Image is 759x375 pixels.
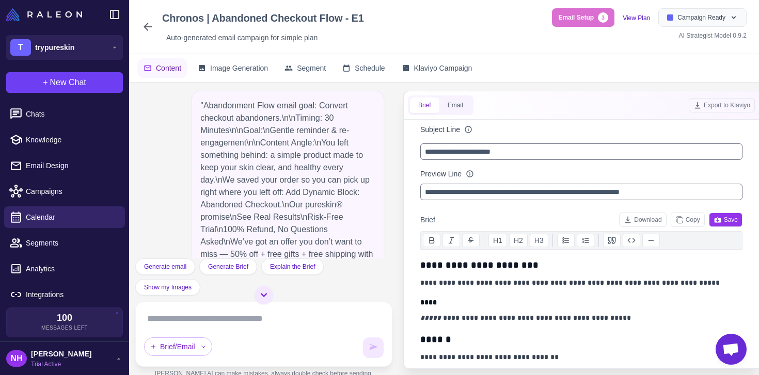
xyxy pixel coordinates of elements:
[4,206,125,228] a: Calendar
[4,103,125,125] a: Chats
[192,58,274,78] button: Image Generation
[675,215,700,224] span: Copy
[439,97,471,113] button: Email
[552,8,614,27] button: Email Setup3
[26,211,117,223] span: Calendar
[420,168,462,180] label: Preview Line
[4,181,125,202] a: Campaigns
[4,129,125,151] a: Knowledge
[6,35,123,60] button: Ttrypureskin
[210,62,268,74] span: Image Generation
[26,108,117,120] span: Chats
[26,237,117,249] span: Segments
[4,155,125,176] a: Email Design
[623,14,650,22] a: View Plan
[166,32,318,43] span: Auto‑generated email campaign for simple plan
[162,30,322,45] div: Click to edit description
[278,58,332,78] button: Segment
[677,13,725,22] span: Campaign Ready
[714,215,738,224] span: Save
[50,76,86,89] span: New Chat
[420,124,460,135] label: Subject Line
[410,97,439,113] button: Brief
[689,98,755,112] button: Export to Klaviyo
[35,42,74,53] span: trypureskin
[41,324,88,332] span: Messages Left
[26,134,117,145] span: Knowledge
[530,234,548,247] button: H3
[4,258,125,280] a: Analytics
[156,62,181,74] span: Content
[414,62,472,74] span: Klaviyo Campaign
[26,263,117,274] span: Analytics
[716,334,747,365] div: Open chat
[297,62,326,74] span: Segment
[261,258,324,275] button: Explain the Brief
[26,160,117,171] span: Email Design
[488,234,507,247] button: H1
[26,186,117,197] span: Campaigns
[137,58,187,78] button: Content
[144,262,186,271] span: Generate email
[6,72,123,93] button: +New Chat
[598,12,608,23] span: 3
[4,284,125,305] a: Integrations
[135,279,200,296] button: Show my Images
[208,262,248,271] span: Generate Brief
[355,62,385,74] span: Schedule
[420,214,435,225] span: Brief
[10,39,31,56] div: T
[671,213,705,227] button: Copy
[57,313,72,322] span: 100
[31,360,91,369] span: Trial Active
[558,13,594,22] span: Email Setup
[4,232,125,254] a: Segments
[26,289,117,300] span: Integrations
[31,348,91,360] span: [PERSON_NAME]
[6,8,86,21] a: Raleon Logo
[6,8,82,21] img: Raleon Logo
[158,8,368,28] div: Click to edit campaign name
[199,258,257,275] button: Generate Brief
[396,58,479,78] button: Klaviyo Campaign
[336,58,391,78] button: Schedule
[509,234,528,247] button: H2
[709,213,742,227] button: Save
[192,91,384,282] div: "Abandonment Flow email goal: Convert checkout abandoners.\n\nTiming: 30 Minutes\n\nGoal:\nGentle...
[6,350,27,367] div: NH
[43,76,48,89] span: +
[144,283,192,292] span: Show my Images
[135,258,195,275] button: Generate email
[144,337,212,356] div: Brief/Email
[619,213,666,227] button: Download
[679,32,747,39] span: AI Strategist Model 0.9.2
[270,262,315,271] span: Explain the Brief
